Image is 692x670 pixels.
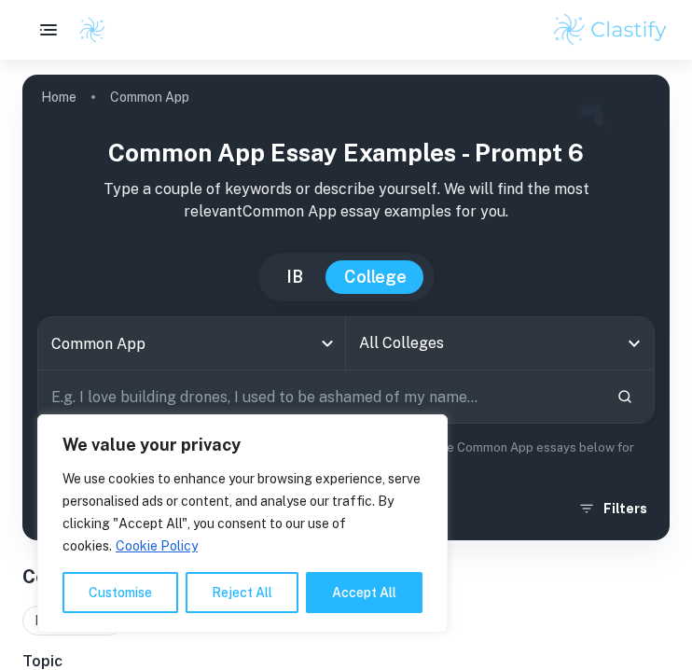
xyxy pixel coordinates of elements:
[306,572,422,613] button: Accept All
[268,260,322,294] button: IB
[22,563,670,591] h1: Common App Essay Examples - Prompt 6
[35,610,102,631] span: Prompt: 6
[186,572,298,613] button: Reject All
[78,16,106,44] img: Clastify logo
[22,606,124,635] div: Prompt: 6
[41,84,76,110] a: Home
[62,572,178,613] button: Customise
[325,260,425,294] button: College
[37,178,655,223] p: Type a couple of keywords or describe yourself. We will find the most relevant Common App essay e...
[62,468,422,557] p: We use cookies to enhance your browsing experience, serve personalised ads or content, and analys...
[67,16,106,44] a: Clastify logo
[621,330,647,356] button: Open
[115,537,199,554] a: Cookie Policy
[37,134,655,171] h1: Common App Essay Examples - Prompt 6
[38,317,345,370] div: Common App
[38,370,602,423] input: E.g. I love building drones, I used to be ashamed of my name...
[22,75,670,540] img: profile cover
[551,11,670,49] img: Clastify logo
[62,434,422,456] p: We value your privacy
[609,381,641,412] button: Search
[110,87,189,107] p: Common App
[37,414,448,633] div: We value your privacy
[574,492,655,525] button: Filters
